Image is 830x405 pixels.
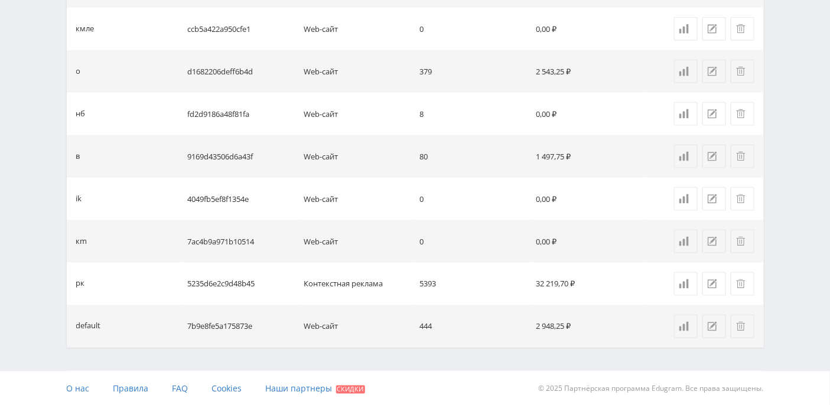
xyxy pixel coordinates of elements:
[531,263,647,305] td: 32 219,70 ₽
[731,145,754,168] button: Удалить
[266,383,333,394] span: Наши партнеры
[299,220,415,263] td: Web-сайт
[674,230,698,253] a: Статистика
[336,386,365,394] span: Скидки
[731,230,754,253] button: Удалить
[731,102,754,126] button: Удалить
[299,93,415,135] td: Web-сайт
[731,272,754,296] button: Удалить
[415,178,531,220] td: 0
[299,305,415,348] td: Web-сайт
[76,107,86,121] div: нб
[183,8,299,50] td: ccb5a422a950cfe1
[702,272,726,296] button: Редактировать
[183,135,299,178] td: 9169d43506d6a43f
[67,383,90,394] span: О нас
[415,135,531,178] td: 80
[674,187,698,211] a: Статистика
[674,102,698,126] a: Статистика
[731,315,754,338] button: Удалить
[731,17,754,41] button: Удалить
[415,220,531,263] td: 0
[212,383,242,394] span: Cookies
[113,383,149,394] span: Правила
[415,263,531,305] td: 5393
[76,192,82,206] div: ik
[299,178,415,220] td: Web-сайт
[531,220,647,263] td: 0,00 ₽
[299,135,415,178] td: Web-сайт
[415,93,531,135] td: 8
[731,187,754,211] button: Удалить
[702,315,726,338] button: Редактировать
[702,60,726,83] button: Редактировать
[531,135,647,178] td: 1 497,75 ₽
[183,305,299,348] td: 7b9e8fe5a175873e
[183,178,299,220] td: 4049fb5ef8f1354e
[531,93,647,135] td: 0,00 ₽
[183,50,299,93] td: d1682206deff6b4d
[415,305,531,348] td: 444
[731,60,754,83] button: Удалить
[702,17,726,41] button: Редактировать
[172,383,188,394] span: FAQ
[299,50,415,93] td: Web-сайт
[674,315,698,338] a: Статистика
[415,8,531,50] td: 0
[415,50,531,93] td: 379
[531,8,647,50] td: 0,00 ₽
[531,305,647,348] td: 2 948,25 ₽
[531,178,647,220] td: 0,00 ₽
[183,93,299,135] td: fd2d9186a48f81fa
[674,145,698,168] a: Статистика
[674,60,698,83] a: Статистика
[702,145,726,168] button: Редактировать
[183,220,299,263] td: 7ac4b9a971b10514
[702,230,726,253] button: Редактировать
[76,150,80,164] div: в
[674,17,698,41] a: Статистика
[76,22,95,36] div: кмле
[76,235,87,249] div: кm
[702,187,726,211] button: Редактировать
[299,8,415,50] td: Web-сайт
[702,102,726,126] button: Редактировать
[299,263,415,305] td: Контекстная реклама
[183,263,299,305] td: 5235d6e2c9d48b45
[531,50,647,93] td: 2 543,25 ₽
[76,277,85,291] div: рк
[76,65,81,79] div: о
[674,272,698,296] a: Статистика
[76,320,101,334] div: default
